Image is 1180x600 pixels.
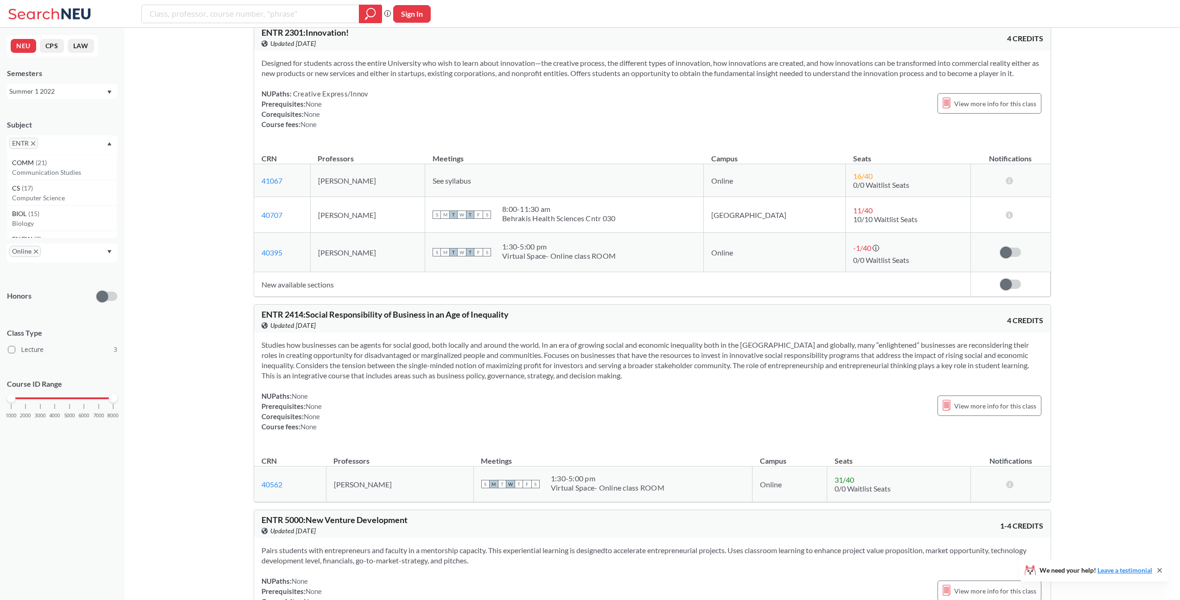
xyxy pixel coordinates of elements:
span: Class Type [7,328,117,338]
span: T [466,211,474,219]
span: 5000 [64,413,75,418]
div: Summer 1 2022Dropdown arrow [7,84,117,99]
th: Notifications [971,447,1051,466]
td: Online [704,164,846,197]
span: F [523,480,531,488]
div: Summer 1 2022 [9,86,106,96]
span: M [441,211,449,219]
span: 10/10 Waitlist Seats [853,215,918,223]
span: We need your help! [1040,567,1152,574]
span: 0/0 Waitlist Seats [835,484,891,493]
span: None [300,422,317,431]
svg: Dropdown arrow [107,142,112,146]
span: T [498,480,506,488]
span: T [515,480,523,488]
div: Virtual Space- Online class ROOM [502,251,616,261]
span: None [304,110,320,118]
td: [PERSON_NAME] [310,197,425,233]
span: None [306,100,322,108]
button: Sign In [393,5,431,23]
svg: X to remove pill [31,141,35,146]
div: 8:00 - 11:30 am [502,204,615,214]
span: None [292,392,308,400]
div: 1:30 - 5:00 pm [502,242,616,251]
td: [PERSON_NAME] [326,466,473,502]
span: F [474,211,483,219]
span: ENTR 2414 : Social Responsibility of Business in an Age of Inequality [262,309,509,319]
span: Updated [DATE] [270,320,316,331]
span: View more info for this class [954,98,1036,109]
button: LAW [68,39,94,53]
span: F [474,248,483,256]
div: OnlineX to remove pillDropdown arrow [7,243,117,262]
span: ENTR 2301 : Innovation! [262,27,349,38]
span: ENTRX to remove pill [9,138,38,149]
button: NEU [11,39,36,53]
svg: Dropdown arrow [107,250,112,254]
span: ( 17 ) [22,184,33,192]
th: Professors [326,447,473,466]
td: [PERSON_NAME] [310,233,425,272]
span: S [481,480,490,488]
span: COMM [12,158,36,168]
div: Behrakis Health Sciences Cntr 030 [502,214,615,223]
span: 4 CREDITS [1007,33,1043,44]
th: Campus [704,144,846,164]
p: Communication Studies [12,168,117,177]
th: Notifications [970,144,1050,164]
span: View more info for this class [954,400,1036,412]
button: CPS [40,39,64,53]
span: 0/0 Waitlist Seats [853,255,909,264]
p: Biology [12,219,117,228]
label: Lecture [8,344,117,356]
span: 4 CREDITS [1007,315,1043,326]
span: S [531,480,540,488]
span: Designed for students across the entire University who wish to learn about innovation—the creativ... [262,58,1039,77]
span: M [490,480,498,488]
span: ( 7 ) [34,235,41,243]
span: View more info for this class [954,585,1036,597]
span: 2000 [20,413,31,418]
span: 3000 [35,413,46,418]
p: Honors [7,291,32,301]
td: New available sections [254,272,971,297]
span: 4000 [49,413,60,418]
span: S [483,211,491,219]
span: BIOL [12,209,28,219]
span: T [449,248,458,256]
span: ENGW [12,234,34,244]
span: S [483,248,491,256]
th: Meetings [425,144,704,164]
a: 40395 [262,248,282,257]
span: OnlineX to remove pill [9,246,41,257]
span: T [466,248,474,256]
svg: Dropdown arrow [107,90,112,94]
span: ENTR 5000 : New Venture Development [262,515,408,525]
span: W [506,480,515,488]
span: T [449,211,458,219]
span: None [306,402,322,410]
td: [PERSON_NAME] [310,164,425,197]
div: 1:30 - 5:00 pm [551,474,664,483]
th: Seats [846,144,971,164]
p: Course ID Range [7,379,117,389]
a: 40562 [262,480,282,489]
div: ENTRX to remove pillDropdown arrowCOMM(21)Communication StudiesCS(17)Computer ScienceBIOL(15)Biol... [7,135,117,154]
span: None [304,412,320,421]
span: 11 / 40 [853,206,873,215]
span: 7000 [93,413,104,418]
a: 40707 [262,211,282,219]
th: Professors [310,144,425,164]
span: Studies how businesses can be agents for social good, both locally and around the world. In an er... [262,340,1029,380]
td: Online [704,233,846,272]
th: Meetings [473,447,752,466]
span: S [433,248,441,256]
span: 0/0 Waitlist Seats [853,180,909,189]
div: Virtual Space- Online class ROOM [551,483,664,492]
th: Campus [753,447,827,466]
span: 1-4 CREDITS [1000,521,1043,531]
div: CRN [262,456,277,466]
span: S [433,211,441,219]
span: Updated [DATE] [270,526,316,536]
span: See syllabus [433,176,471,185]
